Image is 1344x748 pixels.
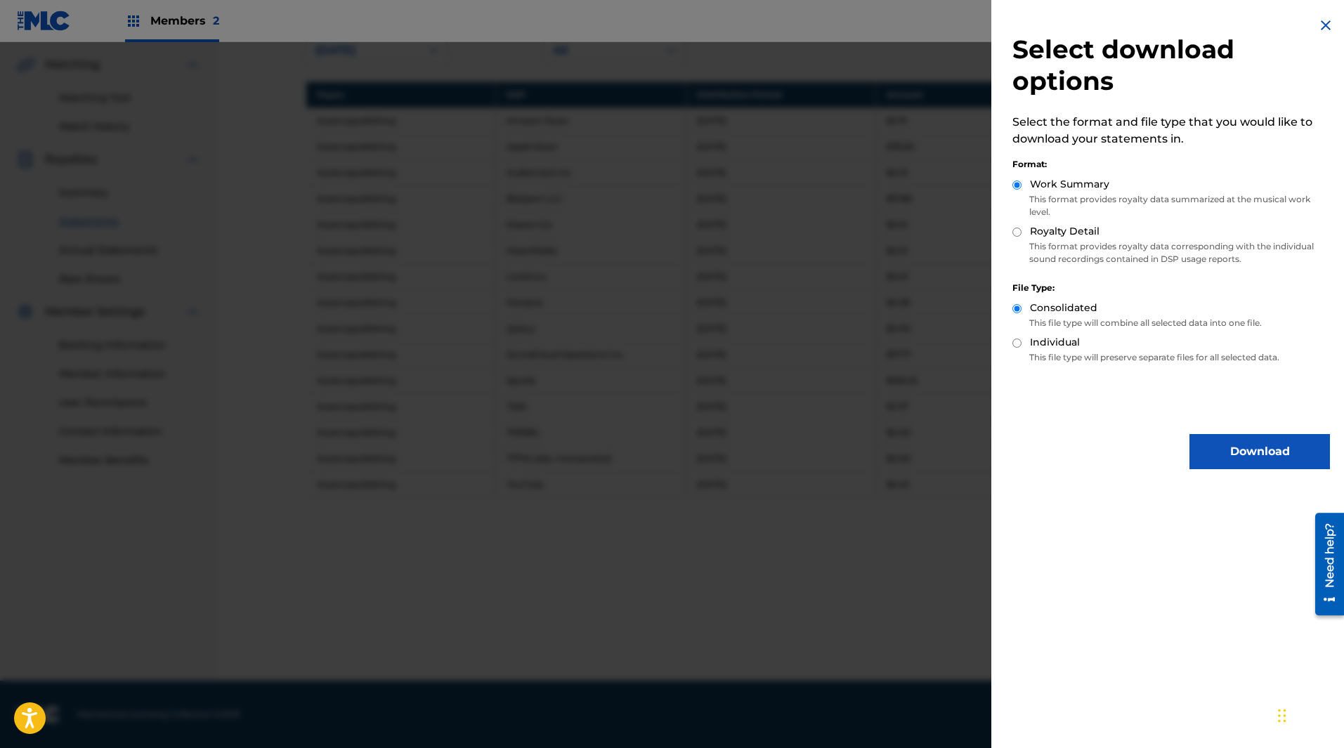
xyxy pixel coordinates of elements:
span: Members [150,13,219,29]
p: This format provides royalty data corresponding with the individual sound recordings contained in... [1012,240,1330,265]
p: This file type will preserve separate files for all selected data. [1012,351,1330,364]
iframe: Chat Widget [1274,681,1344,748]
img: Top Rightsholders [125,13,142,29]
p: This format provides royalty data summarized at the musical work level. [1012,193,1330,218]
iframe: Resource Center [1305,508,1344,621]
label: Royalty Detail [1030,224,1100,239]
div: Drag [1278,695,1286,737]
p: Select the format and file type that you would like to download your statements in. [1012,114,1330,147]
label: Consolidated [1030,301,1097,315]
label: Individual [1030,335,1080,350]
span: 2 [213,14,219,27]
div: File Type: [1012,282,1330,294]
button: Download [1189,434,1330,469]
h2: Select download options [1012,34,1330,97]
div: Format: [1012,158,1330,171]
img: MLC Logo [17,11,71,31]
label: Work Summary [1030,177,1109,192]
p: This file type will combine all selected data into one file. [1012,317,1330,329]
